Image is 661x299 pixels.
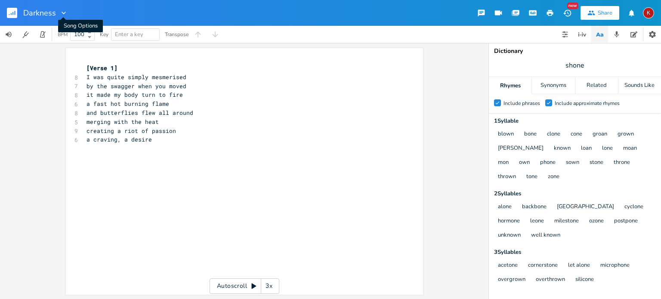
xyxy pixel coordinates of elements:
[86,73,186,81] span: I was quite simply mesmerised
[598,9,612,17] div: Share
[528,262,558,269] button: cornerstone
[100,32,108,37] div: Key
[568,262,590,269] button: let alone
[498,131,514,138] button: blown
[115,31,143,38] span: Enter a key
[86,64,117,72] span: [Verse 1]
[59,9,68,17] button: Song Options
[571,131,582,138] button: cone
[602,145,613,152] button: lone
[498,173,516,181] button: thrown
[530,218,544,225] button: leone
[165,32,188,37] div: Transpose
[498,159,509,166] button: mon
[494,250,656,255] div: 3 Syllable s
[86,100,169,108] span: a fast hot burning flame
[581,6,619,20] button: Share
[58,32,68,37] div: BPM
[522,203,547,211] button: backbone
[566,159,579,166] button: sown
[519,159,530,166] button: own
[575,276,594,284] button: silicone
[554,218,579,225] button: milestone
[210,278,279,294] div: Autoscroll
[624,203,643,211] button: cyclone
[86,109,193,117] span: and butterflies flew all around
[498,218,520,225] button: hormone
[526,173,537,181] button: tone
[494,48,656,54] div: Dictionary
[489,77,531,94] div: Rhymes
[536,276,565,284] button: overthrown
[600,262,630,269] button: microphone
[86,127,176,135] span: creating a riot of passion
[618,131,634,138] button: grown
[494,118,656,124] div: 1 Syllable
[555,101,620,106] div: Include approximate rhymes
[524,131,537,138] button: bone
[498,276,525,284] button: overgrown
[565,61,584,71] span: shone
[498,203,512,211] button: alone
[86,118,159,126] span: merging with the heat
[559,5,576,21] button: New
[86,82,186,90] span: by the swagger when you moved
[540,159,556,166] button: phone
[554,145,571,152] button: known
[581,145,592,152] button: loan
[575,77,618,94] div: Related
[614,159,630,166] button: throne
[531,232,560,239] button: well known
[590,159,603,166] button: stone
[261,278,277,294] div: 3x
[86,136,152,143] span: a craving, a desire
[86,91,183,99] span: it made my body turn to fire
[593,131,607,138] button: groan
[567,3,578,9] div: New
[547,131,560,138] button: clone
[643,3,654,23] button: K
[623,145,637,152] button: moan
[614,218,638,225] button: postpone
[498,232,521,239] button: unknown
[498,262,518,269] button: acetone
[503,101,540,106] div: Include phrases
[494,191,656,197] div: 2 Syllable s
[548,173,559,181] button: zone
[589,218,604,225] button: ozone
[23,9,56,17] span: Darkness
[532,77,575,94] div: Synonyms
[618,77,661,94] div: Sounds Like
[643,7,654,18] div: kerynlee24
[498,145,544,152] button: [PERSON_NAME]
[557,203,614,211] button: [GEOGRAPHIC_DATA]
